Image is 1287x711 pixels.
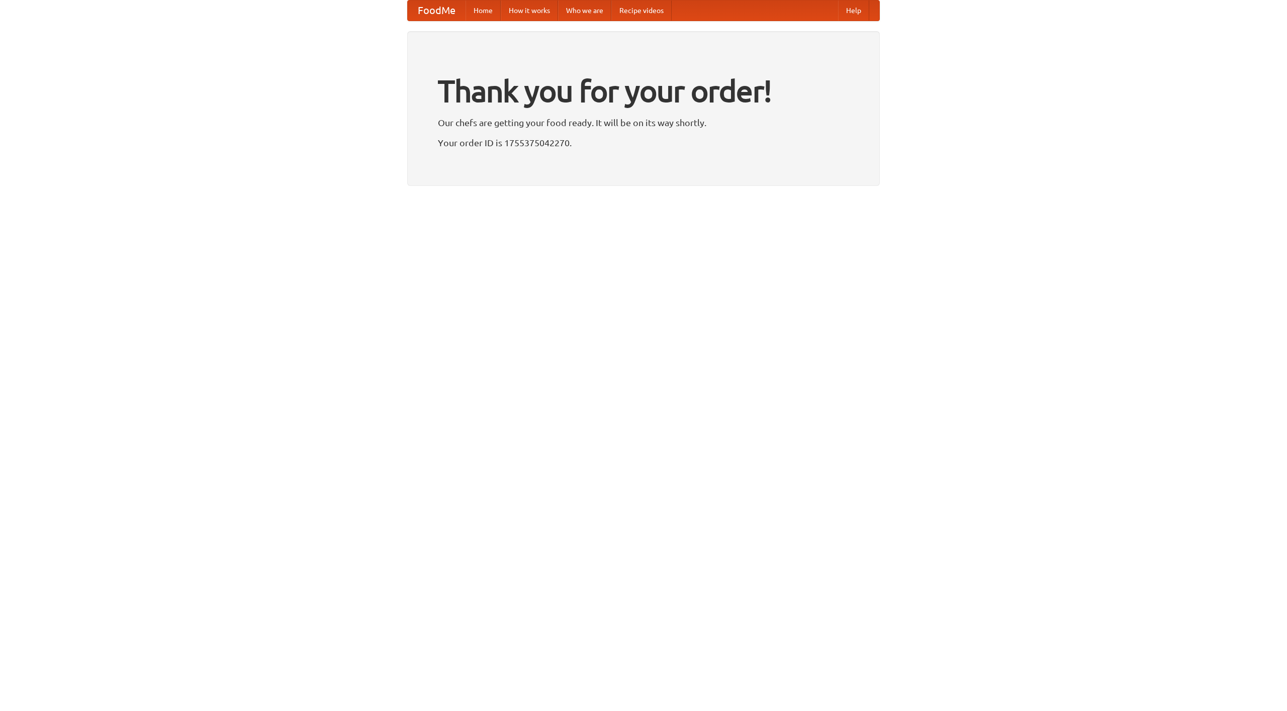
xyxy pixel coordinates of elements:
a: Who we are [558,1,611,21]
a: FoodMe [408,1,466,21]
p: Your order ID is 1755375042270. [438,135,849,150]
a: Recipe videos [611,1,672,21]
a: Home [466,1,501,21]
h1: Thank you for your order! [438,67,849,115]
a: Help [838,1,869,21]
p: Our chefs are getting your food ready. It will be on its way shortly. [438,115,849,130]
a: How it works [501,1,558,21]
